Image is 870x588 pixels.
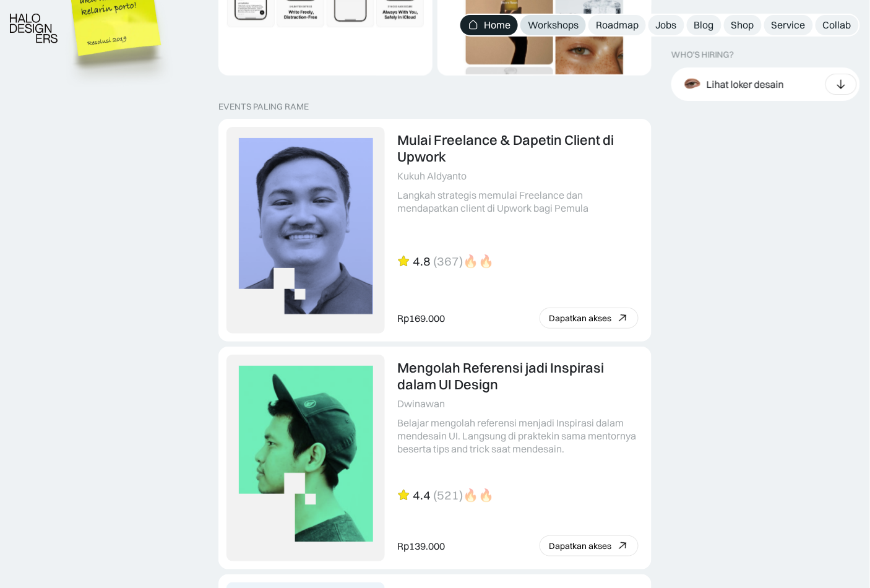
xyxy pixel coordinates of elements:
div: Rp169.000 [397,312,445,325]
div: Workshops [528,19,579,32]
a: Blog [687,15,721,35]
a: Collab [816,15,859,35]
div: Blog [694,19,714,32]
div: Dapatkan akses [549,313,611,324]
div: Shop [731,19,754,32]
a: Dapatkan akses [540,535,639,556]
div: Lihat loker desain [707,77,784,90]
div: Dapatkan akses [549,541,611,551]
div: Rp139.000 [397,540,445,553]
div: Roadmap [596,19,639,32]
div: WHO’S HIRING? [671,50,734,60]
a: Shop [724,15,762,35]
a: Workshops [520,15,586,35]
div: Service [772,19,806,32]
a: Dapatkan akses [540,308,639,329]
a: Service [764,15,813,35]
div: Jobs [656,19,677,32]
a: Home [460,15,518,35]
a: Jobs [648,15,684,35]
div: Collab [823,19,851,32]
a: Roadmap [588,15,646,35]
div: Home [484,19,510,32]
div: EVENTS PALING RAME [218,102,309,112]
